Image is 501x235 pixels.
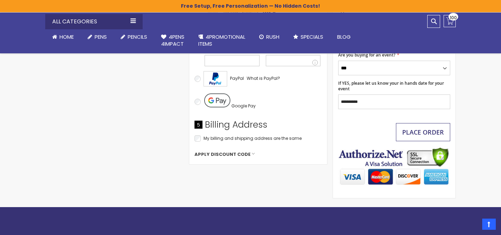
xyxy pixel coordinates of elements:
a: Specials [286,29,330,45]
div: All Categories [45,14,143,29]
a: Rush [252,29,286,45]
span: Specials [301,33,323,40]
span: Blog [337,33,351,40]
div: Billing Address [194,119,322,134]
img: Acceptance Mark [204,71,227,86]
span: My billing and shipping address are the same [204,135,302,141]
span: Apply Discount Code [194,151,250,158]
span: Pencils [128,33,147,40]
a: Blog [330,29,358,45]
span: 4Pens 4impact [161,33,184,47]
img: Pay with Google Pay [204,93,230,107]
span: Are you buying for an event? [338,52,395,58]
span: What is PayPal? [247,75,280,81]
span: Pens [95,33,107,40]
button: Place Order [396,123,450,141]
span: 4PROMOTIONAL ITEMS [198,33,245,47]
span: Rush [266,33,279,40]
a: 4PROMOTIONALITEMS [191,29,252,52]
span: If YES, please let us know your in hands date for your event [338,80,444,92]
span: PayPal [230,75,244,81]
span: Google Pay [231,103,256,109]
a: Top [482,219,496,230]
a: Home [45,29,81,45]
span: Place Order [402,128,444,136]
a: 100 [444,15,456,27]
span: 100 [450,14,457,21]
span: Home [59,33,74,40]
a: What is PayPal? [247,74,280,83]
a: 4Pens4impact [154,29,191,52]
a: Pens [81,29,114,45]
a: Pencils [114,29,154,45]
